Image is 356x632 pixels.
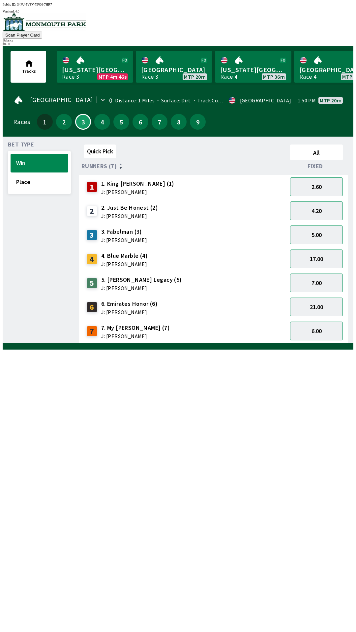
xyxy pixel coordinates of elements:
span: [US_STATE][GEOGRAPHIC_DATA] [62,66,128,74]
button: Win [11,154,68,172]
span: Quick Pick [87,147,113,155]
span: 3. Fabelman (3) [101,227,147,236]
button: 4 [94,114,110,130]
div: Fixed [287,163,345,170]
button: 1 [37,114,53,130]
span: 6 [134,119,147,124]
div: 7 [87,326,97,336]
span: [GEOGRAPHIC_DATA] [141,66,207,74]
a: [GEOGRAPHIC_DATA]Race 3MTP 20m [136,51,212,83]
button: 7.00 [290,274,343,292]
span: 1:50 PM [298,98,316,103]
span: 17.00 [310,255,323,263]
div: [GEOGRAPHIC_DATA] [240,98,291,103]
span: 5 [115,119,128,124]
div: Race 3 [141,74,158,79]
button: 5 [113,114,129,130]
button: 7 [152,114,167,130]
button: 6.00 [290,322,343,340]
span: 3 [77,120,89,123]
span: 6.00 [311,327,322,335]
button: 8 [171,114,187,130]
span: J: [PERSON_NAME] [101,213,158,219]
button: All [290,145,343,160]
span: J: [PERSON_NAME] [101,189,174,195]
span: J: [PERSON_NAME] [101,261,148,267]
button: 3 [75,114,91,130]
span: MTP 36m [263,74,285,79]
span: 7 [153,119,166,124]
span: Place [16,178,63,186]
span: 1 [39,119,51,124]
span: 5.00 [311,231,322,239]
div: Public ID: [3,3,353,6]
div: Race 4 [299,74,316,79]
a: [US_STATE][GEOGRAPHIC_DATA]Race 4MTP 36m [215,51,291,83]
span: Win [16,159,63,167]
span: 8 [172,119,185,124]
span: 1. King [PERSON_NAME] (1) [101,179,174,188]
span: Track Condition: Firm [191,97,249,104]
button: 17.00 [290,250,343,268]
span: 7. My [PERSON_NAME] (7) [101,324,170,332]
button: 4.20 [290,201,343,220]
span: Surface: Dirt [155,97,191,104]
span: 5. [PERSON_NAME] Legacy (5) [101,276,182,284]
div: 6 [87,302,97,312]
button: 21.00 [290,298,343,316]
div: 0 [109,98,112,103]
span: 2 [58,119,70,124]
div: 3 [87,230,97,240]
span: 2.60 [311,183,322,191]
span: 9 [192,119,204,124]
span: J: [PERSON_NAME] [101,333,170,339]
span: 4. Blue Marble (4) [101,251,148,260]
span: J: [PERSON_NAME] [101,309,158,315]
div: 2 [87,206,97,216]
span: 4.20 [311,207,322,215]
span: Distance: 1 Miles [115,97,155,104]
span: 2. Just Be Honest (2) [101,203,158,212]
div: $ 0.00 [3,42,353,46]
span: J: [PERSON_NAME] [101,285,182,291]
span: MTP 20m [184,74,206,79]
button: 5.00 [290,225,343,244]
a: [US_STATE][GEOGRAPHIC_DATA]Race 3MTP 4m 46s [57,51,133,83]
button: Place [11,172,68,191]
div: 5 [87,278,97,288]
img: venue logo [3,13,86,31]
span: MTP 4m 46s [99,74,127,79]
button: 6 [133,114,148,130]
button: Tracks [11,51,46,83]
div: Runners (7) [81,163,287,170]
button: 2 [56,114,72,130]
span: All [293,149,340,156]
span: J: [PERSON_NAME] [101,237,147,243]
button: Scan Player Card [3,32,42,39]
button: Quick Pick [84,145,116,158]
div: Race 3 [62,74,79,79]
span: 21.00 [310,303,323,311]
div: Version 1.4.0 [3,10,353,13]
span: Bet Type [8,142,34,147]
span: 34FU-5VFV-YPG6-7HR7 [17,3,52,6]
div: 4 [87,254,97,264]
span: 7.00 [311,279,322,287]
span: MTP 20m [320,98,341,103]
div: Balance [3,39,353,42]
span: 6. Emirates Honor (6) [101,300,158,308]
div: 1 [87,182,97,192]
button: 9 [190,114,206,130]
span: [US_STATE][GEOGRAPHIC_DATA] [220,66,286,74]
span: Fixed [308,164,323,169]
span: Runners (7) [81,164,117,169]
span: [GEOGRAPHIC_DATA] [30,97,93,102]
button: 2.60 [290,177,343,196]
span: 4 [96,119,108,124]
div: Race 4 [220,74,237,79]
span: Tracks [22,68,36,74]
div: Races [13,119,30,124]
